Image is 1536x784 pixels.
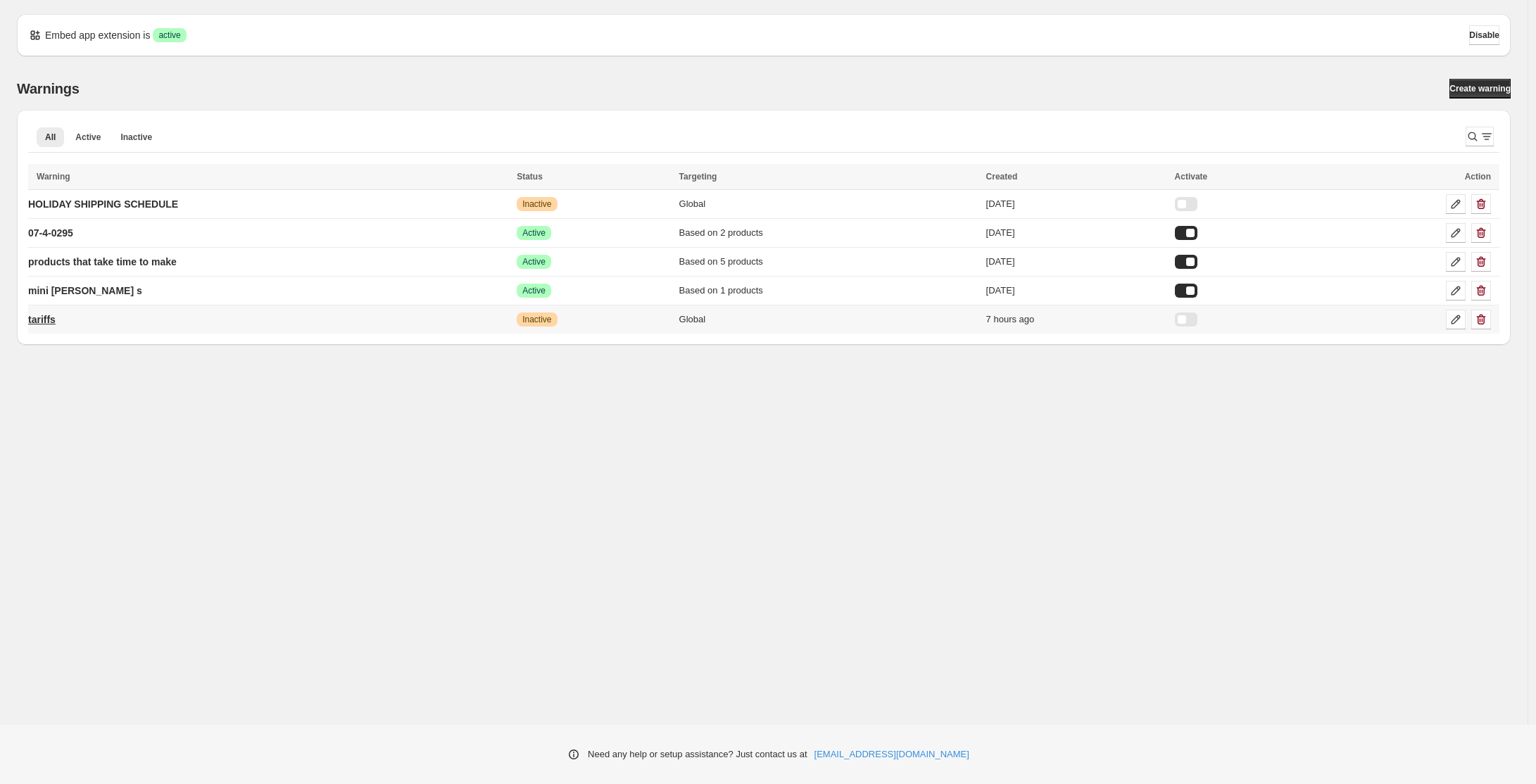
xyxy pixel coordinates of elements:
[45,28,150,42] p: Embed app extension is
[679,172,717,182] span: Targeting
[1469,25,1499,45] button: Disable
[28,222,73,244] a: 07-4-0295
[986,172,1018,182] span: Created
[28,308,56,331] a: tariffs
[28,226,73,240] p: 07-4-0295
[679,255,978,269] div: Based on 5 products
[28,197,178,211] p: HOLIDAY SHIPPING SCHEDULE
[28,284,142,298] p: mini [PERSON_NAME] s
[986,284,1166,298] div: [DATE]
[17,80,80,97] h2: Warnings
[28,251,177,273] a: products that take time to make
[986,312,1166,327] div: 7 hours ago
[75,132,101,143] span: Active
[679,226,978,240] div: Based on 2 products
[28,279,142,302] a: mini [PERSON_NAME] s
[1465,172,1491,182] span: Action
[1449,79,1511,99] a: Create warning
[522,285,546,296] span: Active
[1469,30,1499,41] span: Disable
[37,172,70,182] span: Warning
[986,255,1166,269] div: [DATE]
[679,312,978,327] div: Global
[679,197,978,211] div: Global
[1449,83,1511,94] span: Create warning
[1175,172,1208,182] span: Activate
[120,132,152,143] span: Inactive
[986,197,1166,211] div: [DATE]
[522,256,546,267] span: Active
[814,747,969,761] a: [EMAIL_ADDRESS][DOMAIN_NAME]
[28,312,56,327] p: tariffs
[517,172,543,182] span: Status
[158,30,180,41] span: active
[45,132,56,143] span: All
[986,226,1166,240] div: [DATE]
[1466,127,1494,146] button: Search and filter results
[28,255,177,269] p: products that take time to make
[679,284,978,298] div: Based on 1 products
[28,193,178,215] a: HOLIDAY SHIPPING SCHEDULE
[522,314,551,325] span: Inactive
[522,198,551,210] span: Inactive
[522,227,546,239] span: Active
